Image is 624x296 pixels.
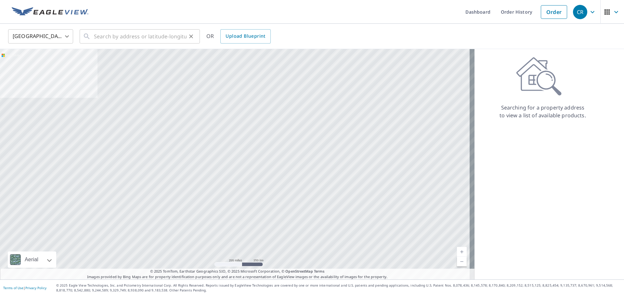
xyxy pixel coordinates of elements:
[285,269,313,274] a: OpenStreetMap
[56,283,621,293] p: © 2025 Eagle View Technologies, Inc. and Pictometry International Corp. All Rights Reserved. Repo...
[8,27,73,45] div: [GEOGRAPHIC_DATA]
[3,286,46,290] p: |
[12,7,88,17] img: EV Logo
[220,29,270,44] a: Upload Blueprint
[187,32,196,41] button: Clear
[457,257,467,266] a: Current Level 5, Zoom Out
[94,27,187,45] input: Search by address or latitude-longitude
[573,5,587,19] div: CR
[8,251,56,268] div: Aerial
[457,247,467,257] a: Current Level 5, Zoom In
[25,286,46,290] a: Privacy Policy
[23,251,40,268] div: Aerial
[314,269,325,274] a: Terms
[499,104,586,119] p: Searching for a property address to view a list of available products.
[226,32,265,40] span: Upload Blueprint
[206,29,271,44] div: OR
[150,269,325,274] span: © 2025 TomTom, Earthstar Geographics SIO, © 2025 Microsoft Corporation, ©
[3,286,23,290] a: Terms of Use
[541,5,567,19] a: Order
